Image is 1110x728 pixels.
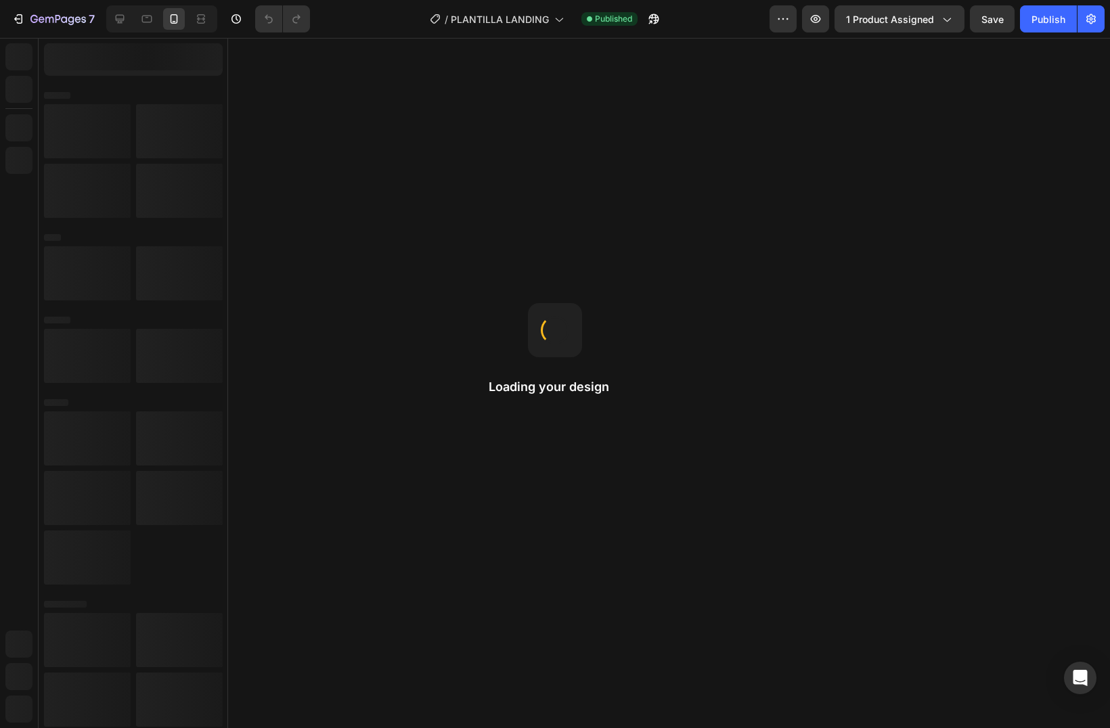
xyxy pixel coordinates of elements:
[445,12,448,26] span: /
[846,12,934,26] span: 1 product assigned
[970,5,1015,32] button: Save
[981,14,1004,25] span: Save
[595,13,632,25] span: Published
[489,379,621,395] h2: Loading your design
[835,5,964,32] button: 1 product assigned
[1031,12,1065,26] div: Publish
[1020,5,1077,32] button: Publish
[255,5,310,32] div: Undo/Redo
[451,12,549,26] span: PLANTILLA LANDING
[89,11,95,27] p: 7
[1064,662,1096,694] div: Open Intercom Messenger
[5,5,101,32] button: 7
